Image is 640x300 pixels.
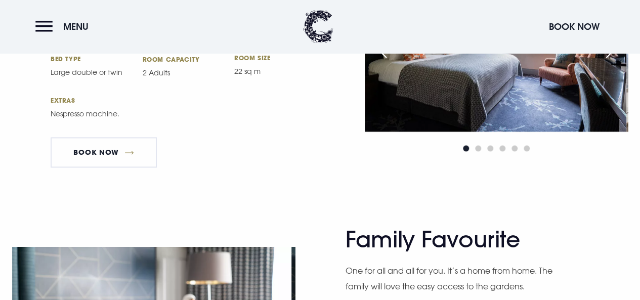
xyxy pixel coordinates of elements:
[544,16,605,37] button: Book Now
[346,263,553,294] p: One for all and all for you. It’s a home from home. The family will love the easy access to the g...
[35,16,94,37] button: Menu
[142,67,222,78] p: 2 Adults
[475,145,481,151] span: Go to slide 2
[303,10,333,43] img: Clandeboye Lodge
[346,226,543,253] h2: Family Favourite
[51,96,314,104] h6: Extras
[63,21,89,32] span: Menu
[487,145,493,151] span: Go to slide 3
[51,55,130,63] h6: Bed Type
[234,54,314,62] h6: Room size
[499,145,505,151] span: Go to slide 4
[524,145,530,151] span: Go to slide 6
[234,66,314,77] p: 22 sq m
[511,145,518,151] span: Go to slide 5
[142,55,222,63] h6: Room Capacity
[463,145,469,151] span: Go to slide 1
[51,137,157,167] a: Book Now
[51,108,258,119] p: Nespresso machine.
[51,67,130,78] p: Large double or twin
